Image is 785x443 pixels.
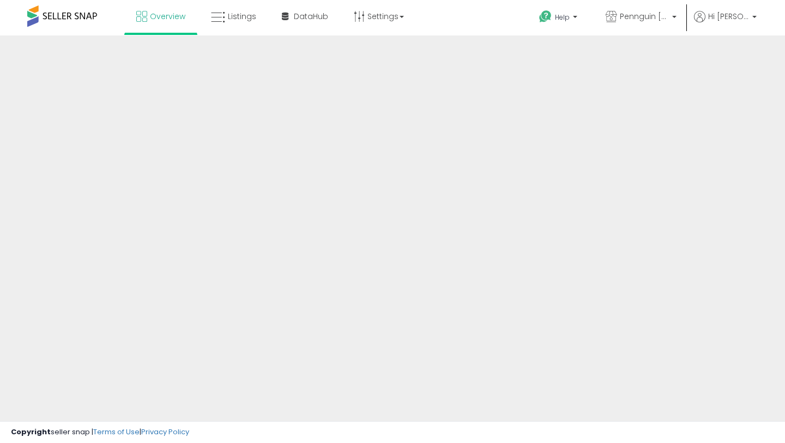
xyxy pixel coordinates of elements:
span: Listings [228,11,256,22]
span: DataHub [294,11,328,22]
span: Pennguin [GEOGRAPHIC_DATA] [620,11,669,22]
a: Terms of Use [93,427,140,437]
a: Help [530,2,588,35]
strong: Copyright [11,427,51,437]
a: Privacy Policy [141,427,189,437]
div: seller snap | | [11,427,189,438]
i: Get Help [539,10,552,23]
a: Hi [PERSON_NAME] [694,11,757,35]
span: Hi [PERSON_NAME] [708,11,749,22]
span: Help [555,13,570,22]
span: Overview [150,11,185,22]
